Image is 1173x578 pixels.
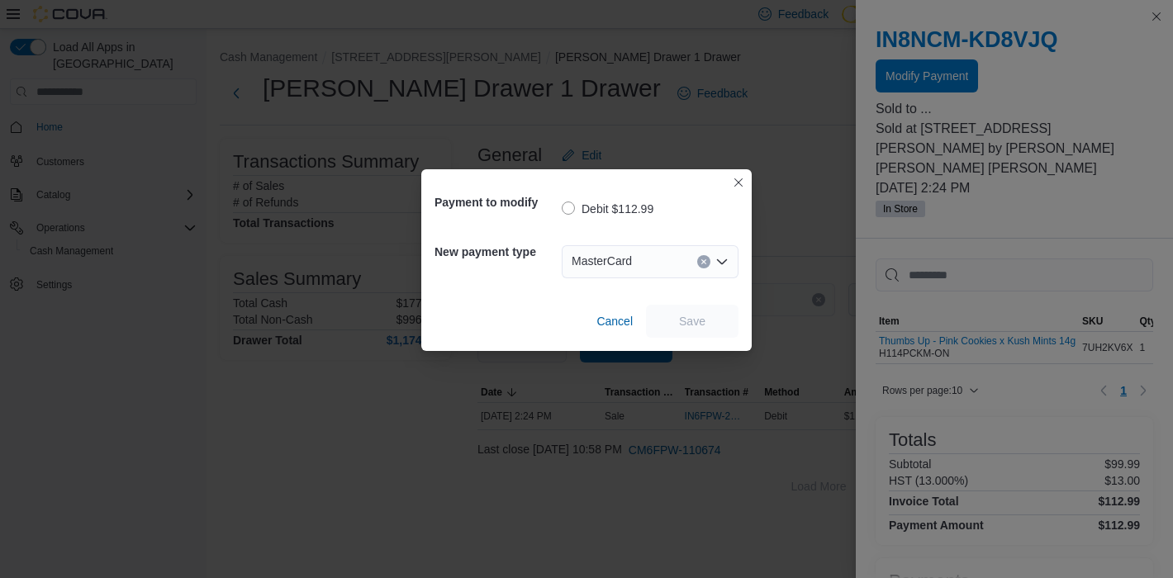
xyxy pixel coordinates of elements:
label: Debit $112.99 [562,199,653,219]
button: Open list of options [715,255,729,268]
h5: New payment type [435,235,558,268]
span: Save [679,313,705,329]
input: Accessible screen reader label [639,252,640,272]
button: Clear input [697,255,710,268]
span: Cancel [596,313,633,329]
button: Save [646,305,738,338]
span: MasterCard [572,251,632,271]
h5: Payment to modify [435,186,558,219]
button: Cancel [590,305,639,338]
button: Closes this modal window [729,173,748,192]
